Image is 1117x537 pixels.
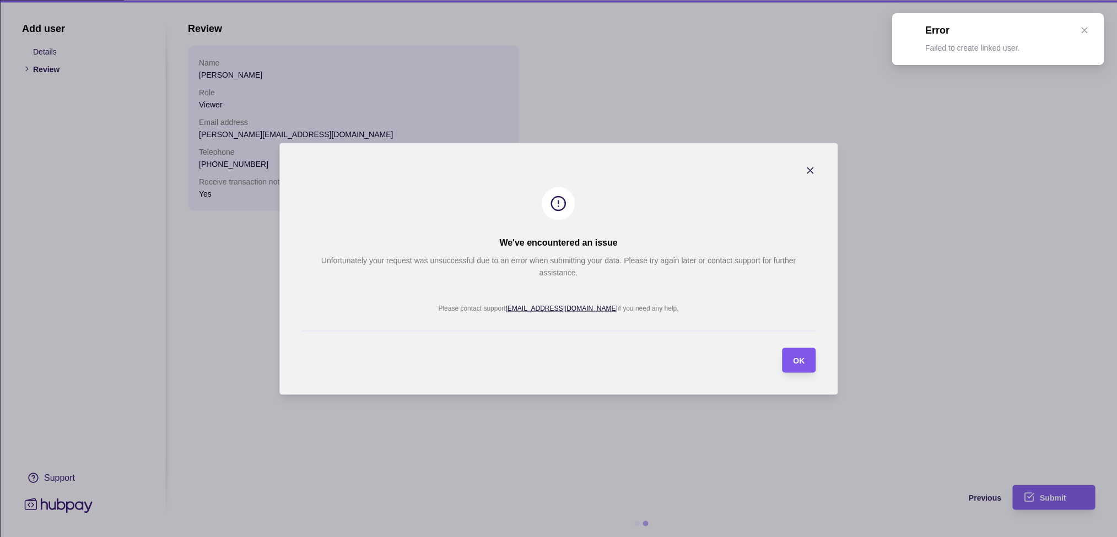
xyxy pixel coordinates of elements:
[925,44,1019,52] p: Failed to create linked user.
[925,25,949,36] h1: Error
[505,304,617,312] a: [EMAIL_ADDRESS][DOMAIN_NAME]
[438,304,678,312] p: Please contact support if you need any help.
[1078,24,1091,36] a: Close
[782,348,816,372] button: OK
[301,254,816,278] p: Unfortunately your request was unsuccessful due to an error when submitting your data. Please try...
[499,236,617,248] h2: We've encountered an issue
[793,356,805,365] span: OK
[1081,26,1088,34] span: close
